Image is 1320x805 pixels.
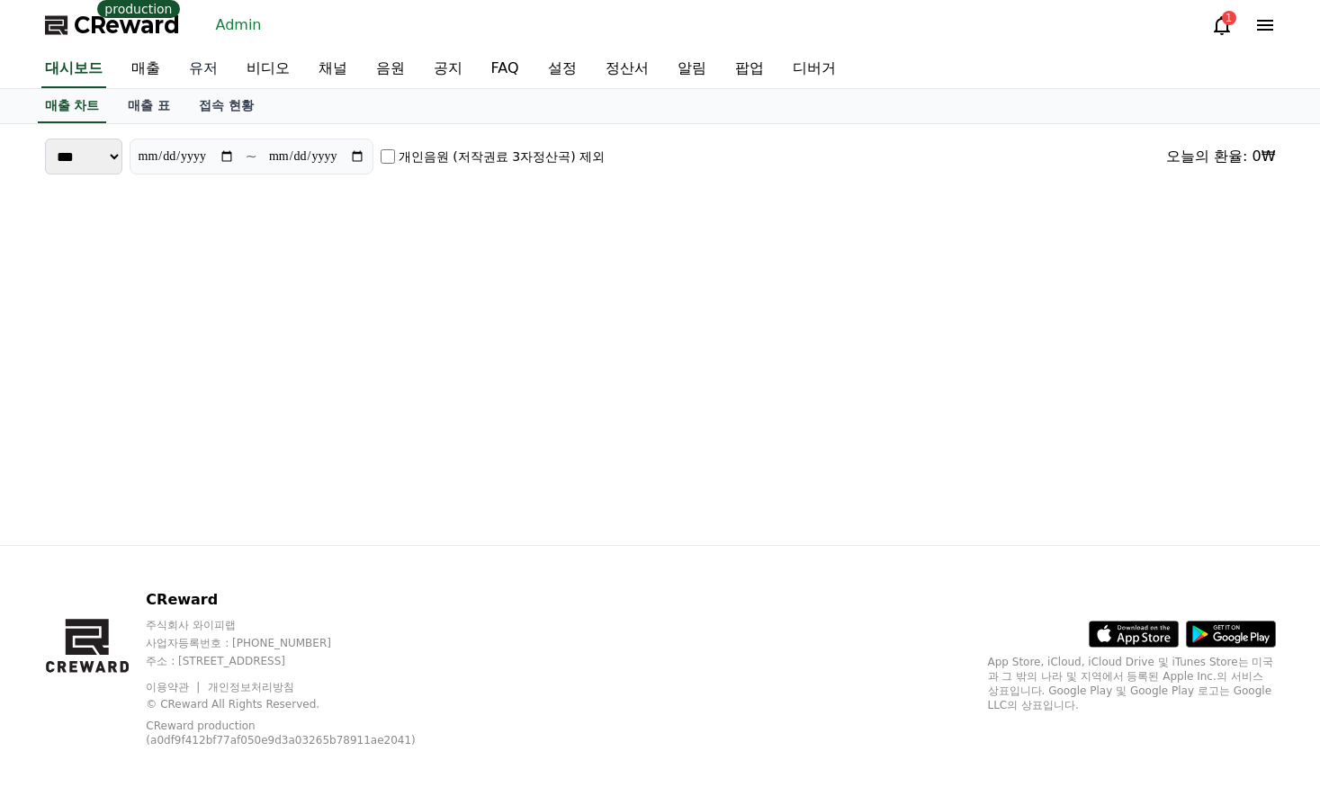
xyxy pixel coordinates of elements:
[266,597,310,612] span: Settings
[477,50,534,88] a: FAQ
[38,89,107,123] a: 매출 차트
[208,681,294,693] a: 개인정보처리방침
[1166,146,1276,167] div: 오늘의 환율: 0₩
[778,50,850,88] a: 디버거
[362,50,419,88] a: 음원
[119,570,232,615] a: Messages
[1222,11,1236,25] div: 1
[232,50,304,88] a: 비디오
[663,50,721,88] a: 알림
[184,89,268,123] a: 접속 현황
[117,50,175,88] a: 매출
[419,50,477,88] a: 공지
[46,597,77,612] span: Home
[591,50,663,88] a: 정산서
[146,636,462,650] p: 사업자등록번호 : [PHONE_NUMBER]
[146,719,434,747] p: CReward production (a0df9f412bf77af050e9d3a03265b78911ae2041)
[41,50,106,88] a: 대시보드
[5,570,119,615] a: Home
[45,11,180,40] a: CReward
[304,50,362,88] a: 채널
[721,50,778,88] a: 팝업
[113,89,184,123] a: 매출 표
[146,697,462,711] p: © CReward All Rights Reserved.
[209,11,269,40] a: Admin
[175,50,232,88] a: 유저
[146,681,202,693] a: 이용약관
[146,618,462,632] p: 주식회사 와이피랩
[146,589,462,611] p: CReward
[74,11,180,40] span: CReward
[399,148,605,165] label: 개인음원 (저작권료 3자정산곡) 제외
[149,598,202,613] span: Messages
[534,50,591,88] a: 설정
[988,655,1276,712] p: App Store, iCloud, iCloud Drive 및 iTunes Store는 미국과 그 밖의 나라 및 지역에서 등록된 Apple Inc.의 서비스 상표입니다. Goo...
[1211,14,1233,36] a: 1
[246,146,257,167] p: ~
[232,570,346,615] a: Settings
[146,654,462,668] p: 주소 : [STREET_ADDRESS]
